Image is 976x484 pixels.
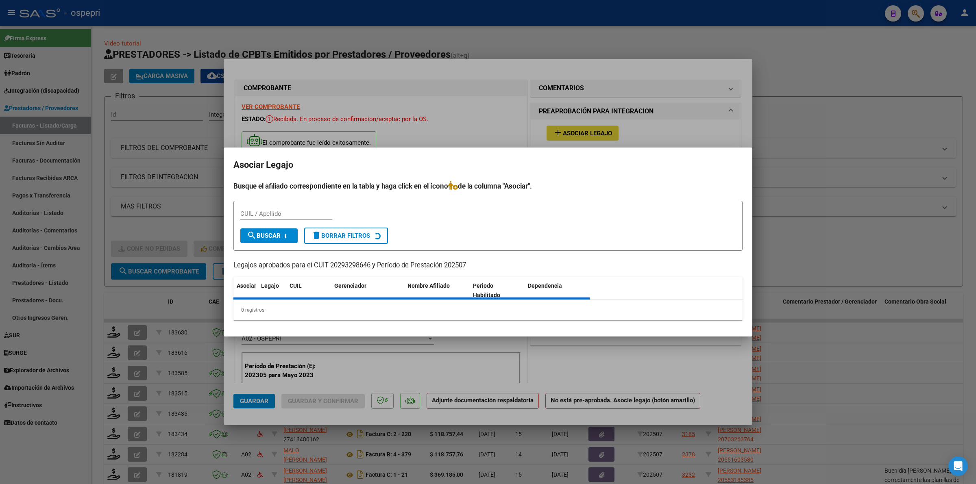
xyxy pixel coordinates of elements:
p: Legajos aprobados para el CUIT 20293298646 y Período de Prestación 202507 [233,260,743,271]
span: Borrar Filtros [312,232,370,239]
div: Open Intercom Messenger [948,456,968,476]
span: Gerenciador [334,282,366,289]
datatable-header-cell: Periodo Habilitado [470,277,525,304]
button: Buscar [240,228,298,243]
datatable-header-cell: Gerenciador [331,277,404,304]
span: Nombre Afiliado [407,282,450,289]
span: Periodo Habilitado [473,282,500,298]
span: CUIL [290,282,302,289]
datatable-header-cell: CUIL [286,277,331,304]
mat-icon: search [247,230,257,240]
datatable-header-cell: Dependencia [525,277,590,304]
datatable-header-cell: Asociar [233,277,258,304]
button: Borrar Filtros [304,228,388,244]
datatable-header-cell: Nombre Afiliado [404,277,470,304]
span: Dependencia [528,282,562,289]
span: Asociar [237,282,256,289]
div: 0 registros [233,300,743,320]
span: Buscar [247,232,281,239]
h4: Busque el afiliado correspondiente en la tabla y haga click en el ícono de la columna "Asociar". [233,181,743,191]
h2: Asociar Legajo [233,157,743,173]
mat-icon: delete [312,230,321,240]
datatable-header-cell: Legajo [258,277,286,304]
span: Legajo [261,282,279,289]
